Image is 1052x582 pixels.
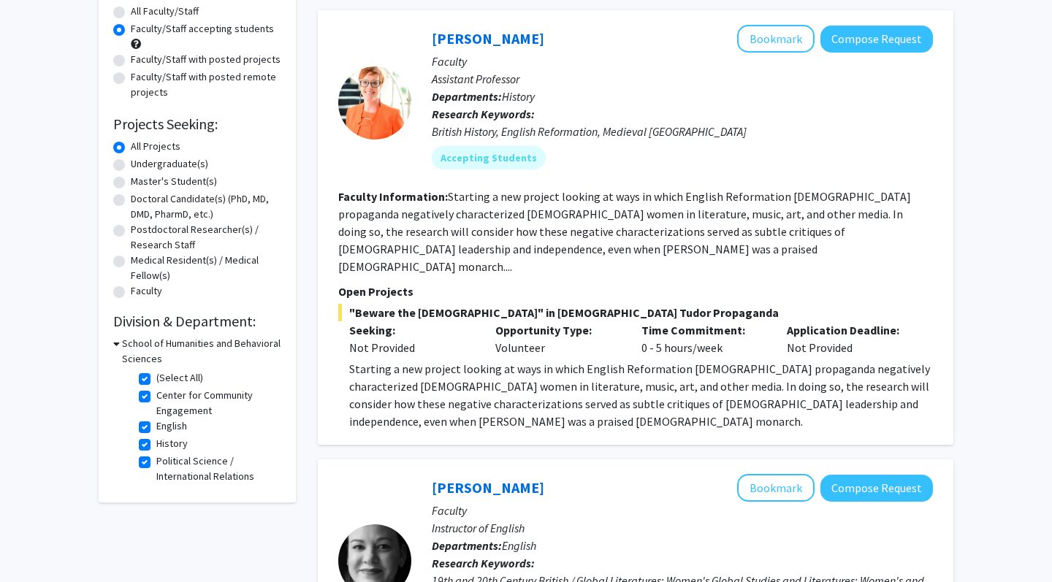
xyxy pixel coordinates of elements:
label: Master's Student(s) [131,174,217,189]
p: Faculty [432,53,933,70]
iframe: Chat [11,516,62,571]
div: Volunteer [484,321,630,356]
p: Starting a new project looking at ways in which English Reformation [DEMOGRAPHIC_DATA] propaganda... [349,360,933,430]
h2: Projects Seeking: [113,115,281,133]
a: [PERSON_NAME] [432,29,544,47]
div: British History, English Reformation, Medieval [GEOGRAPHIC_DATA] [432,123,933,140]
label: Faculty/Staff accepting students [131,21,274,37]
div: 0 - 5 hours/week [630,321,777,356]
label: All Projects [131,139,180,154]
p: Assistant Professor [432,70,933,88]
p: Opportunity Type: [495,321,620,339]
div: Not Provided [349,339,473,356]
p: Seeking: [349,321,473,339]
label: Faculty/Staff with posted projects [131,52,281,67]
label: Faculty/Staff with posted remote projects [131,69,281,100]
button: Add Melissa Richard to Bookmarks [737,474,815,502]
p: Time Commitment: [641,321,766,339]
p: Application Deadline: [787,321,911,339]
b: Research Keywords: [432,107,535,121]
h3: School of Humanities and Behavioral Sciences [122,336,281,367]
mat-chip: Accepting Students [432,146,546,169]
p: Instructor of English [432,519,933,537]
p: Faculty [432,502,933,519]
a: [PERSON_NAME] [432,478,544,497]
label: Medical Resident(s) / Medical Fellow(s) [131,253,281,283]
b: Departments: [432,89,502,104]
label: Postdoctoral Researcher(s) / Research Staff [131,222,281,253]
label: History [156,436,188,451]
span: History [502,89,535,104]
label: Center for Community Engagement [156,388,278,418]
label: (Select All) [156,370,203,386]
button: Add Amanda Allen to Bookmarks [737,25,815,53]
label: All Faculty/Staff [131,4,199,19]
span: English [502,538,536,553]
label: Undergraduate(s) [131,156,208,172]
fg-read-more: Starting a new project looking at ways in which English Reformation [DEMOGRAPHIC_DATA] propaganda... [338,189,911,274]
label: English [156,418,187,434]
b: Departments: [432,538,502,553]
h2: Division & Department: [113,313,281,330]
label: Political Science / International Relations [156,453,278,484]
label: Faculty [131,283,162,299]
button: Compose Request to Amanda Allen [820,26,933,53]
b: Research Keywords: [432,556,535,570]
div: Not Provided [776,321,922,356]
button: Compose Request to Melissa Richard [820,475,933,502]
p: Open Projects [338,283,933,300]
label: Doctoral Candidate(s) (PhD, MD, DMD, PharmD, etc.) [131,191,281,222]
span: "Beware the [DEMOGRAPHIC_DATA]" in [DEMOGRAPHIC_DATA] Tudor Propaganda [338,304,933,321]
b: Faculty Information: [338,189,448,204]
